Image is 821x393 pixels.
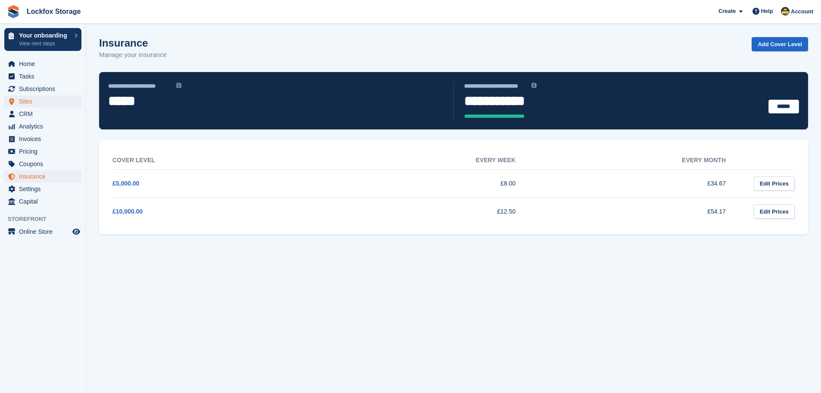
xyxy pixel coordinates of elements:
p: View next steps [19,40,70,47]
img: Dan Shepherd [781,7,790,16]
span: Subscriptions [19,83,71,95]
span: Analytics [19,120,71,132]
a: menu [4,133,81,145]
p: Manage your insurance [99,50,167,60]
a: Your onboarding View next steps [4,28,81,51]
img: icon-info-grey-7440780725fd019a000dd9b08b2336e03edf1995a4989e88bcd33f0948082b44.svg [531,83,537,88]
span: Home [19,58,71,70]
span: Tasks [19,70,71,82]
span: CRM [19,108,71,120]
img: stora-icon-8386f47178a22dfd0bd8f6a31ec36ba5ce8667c1dd55bd0f319d3a0aa187defe.svg [7,5,20,18]
th: Every week [323,151,533,170]
a: menu [4,145,81,157]
td: £34.67 [533,170,743,198]
td: £12.50 [323,198,533,226]
a: menu [4,108,81,120]
a: menu [4,226,81,238]
td: £8.00 [323,170,533,198]
a: Preview store [71,226,81,237]
span: Help [761,7,773,16]
span: Storefront [8,215,86,223]
span: Account [791,7,813,16]
th: Cover Level [112,151,323,170]
h1: Insurance [99,37,167,49]
a: menu [4,158,81,170]
a: menu [4,70,81,82]
a: Add Cover Level [752,37,808,51]
a: Edit Prices [754,204,795,219]
th: Every month [533,151,743,170]
p: Your onboarding [19,32,70,38]
a: £10,000.00 [112,208,143,215]
span: Online Store [19,226,71,238]
span: Capital [19,195,71,208]
img: icon-info-grey-7440780725fd019a000dd9b08b2336e03edf1995a4989e88bcd33f0948082b44.svg [176,83,181,88]
span: Pricing [19,145,71,157]
span: Invoices [19,133,71,145]
a: menu [4,83,81,95]
a: Lockfox Storage [23,4,84,19]
a: £5,000.00 [112,180,139,187]
span: Settings [19,183,71,195]
td: £54.17 [533,198,743,226]
a: menu [4,95,81,107]
span: Coupons [19,158,71,170]
a: menu [4,58,81,70]
a: menu [4,195,81,208]
span: Insurance [19,170,71,182]
a: menu [4,170,81,182]
span: Create [718,7,736,16]
a: menu [4,183,81,195]
a: Edit Prices [754,176,795,191]
span: Sites [19,95,71,107]
a: menu [4,120,81,132]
